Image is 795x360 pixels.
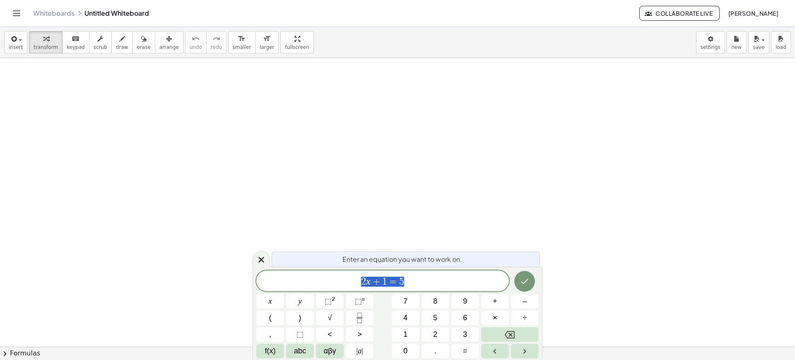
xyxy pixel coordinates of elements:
[403,346,407,357] span: 0
[403,296,407,307] span: 7
[392,344,419,358] button: 0
[316,327,344,342] button: Less than
[346,311,373,325] button: Fraction
[296,329,304,340] span: ⬚
[111,31,133,53] button: draw
[771,31,791,53] button: load
[481,311,509,325] button: Times
[511,294,539,309] button: Minus
[332,296,335,302] sup: 2
[357,347,358,355] span: |
[255,31,279,53] button: format_sizelarger
[34,44,58,50] span: transform
[190,44,202,50] span: undo
[639,6,720,21] button: Collaborate Live
[72,34,79,44] i: keyboard
[265,346,276,357] span: f(x)
[269,296,272,307] span: x
[646,10,713,17] span: Collaborate Live
[67,44,85,50] span: keypad
[324,346,336,357] span: αβγ
[382,277,387,287] span: 1
[696,31,725,53] button: settings
[463,296,467,307] span: 9
[387,277,399,287] span: =
[463,312,467,324] span: 6
[137,44,150,50] span: erase
[256,344,284,358] button: Functions
[10,7,23,20] button: Toggle navigation
[256,311,284,325] button: (
[433,296,437,307] span: 8
[481,294,509,309] button: Plus
[346,344,373,358] button: Absolute value
[185,31,207,53] button: undoundo
[286,294,314,309] button: y
[422,344,449,358] button: .
[748,31,769,53] button: save
[256,294,284,309] button: x
[286,344,314,358] button: Alphabet
[776,44,786,50] span: load
[263,34,271,44] i: format_size
[62,31,89,53] button: keyboardkeypad
[260,44,274,50] span: larger
[422,294,449,309] button: 8
[233,44,251,50] span: smaller
[269,329,271,340] span: ,
[342,254,462,264] span: Enter an equation you want to work on.
[269,312,272,324] span: (
[403,312,407,324] span: 4
[422,327,449,342] button: 2
[285,44,309,50] span: fullscreen
[422,311,449,325] button: 5
[192,34,200,44] i: undo
[316,344,344,358] button: Greek alphabet
[463,346,467,357] span: =
[346,327,373,342] button: Greater than
[392,311,419,325] button: 4
[346,294,373,309] button: Superscript
[481,327,539,342] button: Backspace
[366,276,371,287] var: x
[159,44,179,50] span: arrange
[434,346,436,357] span: .
[357,329,362,340] span: >
[511,311,539,325] button: Divide
[523,296,527,307] span: –
[403,329,407,340] span: 1
[328,312,332,324] span: √
[371,277,383,287] span: +
[433,329,437,340] span: 2
[299,312,301,324] span: )
[451,294,479,309] button: 9
[280,31,313,53] button: fullscreen
[299,296,302,307] span: y
[721,6,785,21] button: [PERSON_NAME]
[29,31,63,53] button: transform
[9,44,23,50] span: insert
[701,44,720,50] span: settings
[392,294,419,309] button: 7
[357,346,363,357] span: a
[33,9,75,17] a: Whiteboards
[753,44,764,50] span: save
[399,277,404,287] span: 5
[294,346,306,357] span: abc
[451,327,479,342] button: 3
[355,297,362,305] span: ⬚
[451,344,479,358] button: Equals
[463,329,467,340] span: 3
[514,271,535,292] button: Done
[4,31,27,53] button: insert
[89,31,112,53] button: scrub
[361,347,363,355] span: |
[325,297,332,305] span: ⬚
[206,31,226,53] button: redoredo
[328,329,332,340] span: <
[493,312,497,324] span: ×
[228,31,255,53] button: format_sizesmaller
[238,34,246,44] i: format_size
[481,344,509,358] button: Left arrow
[286,311,314,325] button: )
